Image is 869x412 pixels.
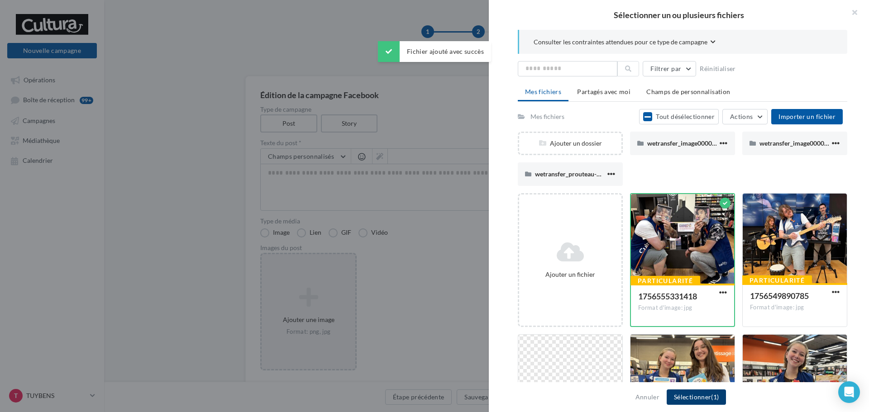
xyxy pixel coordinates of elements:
span: Partagés avec moi [577,88,630,95]
div: Particularité [630,276,700,286]
div: Open Intercom Messenger [838,381,860,403]
button: Importer un fichier [771,109,843,124]
span: (1) [711,393,719,401]
span: Consulter les contraintes attendues pour ce type de campagne [534,38,707,47]
button: Sélectionner(1) [667,389,726,405]
h2: Sélectionner un ou plusieurs fichiers [503,11,855,19]
span: Mes fichiers [525,88,561,95]
button: Actions [722,109,768,124]
span: 1756555331418 [638,291,697,301]
div: Ajouter un dossier [519,139,621,148]
span: Actions [730,113,753,120]
div: Ajouter un fichier [523,270,618,279]
span: wetransfer_image00001-jpeg_2024-10-01_1030 [647,139,783,147]
div: Mes fichiers [530,112,564,121]
span: 1756549890785 [750,291,809,301]
div: Particularité [742,275,812,285]
div: Format d'image: jpg [638,304,727,312]
button: Annuler [632,392,663,403]
span: Champs de personnalisation [646,88,730,95]
button: Filtrer par [643,61,696,76]
span: wetransfer_prouteau-mov_2024-10-15_1341 [535,170,662,178]
span: Importer un fichier [778,113,836,120]
button: Réinitialiser [696,63,740,74]
div: Format d'image: jpg [750,303,840,312]
button: Tout désélectionner [639,109,719,124]
button: Consulter les contraintes attendues pour ce type de campagne [534,37,716,48]
div: Fichier ajouté avec succès [378,41,491,62]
